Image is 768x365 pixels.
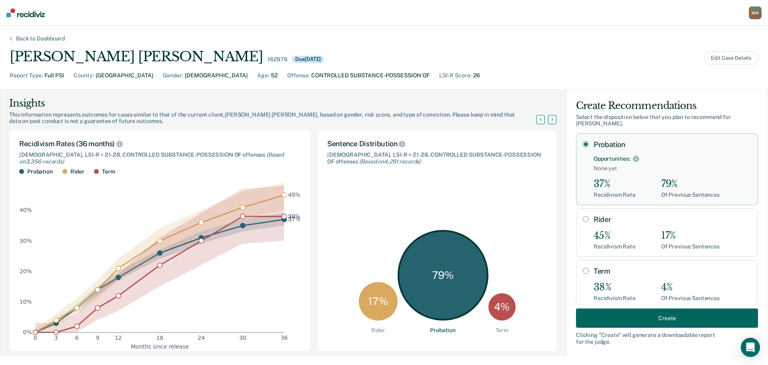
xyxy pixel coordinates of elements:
span: None yet [594,165,751,172]
span: (Based on 4,291 records ) [359,158,421,165]
div: 79% [661,178,720,190]
div: M M [749,6,762,19]
div: Age : [257,71,269,80]
div: Sentence Distribution [327,139,547,148]
div: Back to Dashboard [6,35,74,42]
button: Create [576,309,758,328]
g: x-axis tick label [34,335,288,341]
text: Months since release [131,343,189,350]
div: 45% [594,230,636,242]
text: 30 [239,335,246,341]
g: x-axis label [131,343,189,350]
text: 30% [20,238,32,244]
div: [DEMOGRAPHIC_DATA], LSI-R = 21-28, CONTROLLED SUBSTANCE-POSSESSION OF offenses [19,151,301,165]
div: CONTROLLED SUBSTANCE-POSSESSION OF [311,71,430,80]
div: Clicking " Create " will generate a downloadable report for the judge. [576,332,758,345]
div: Insights [9,97,546,110]
label: Probation [594,140,751,149]
text: 18 [156,335,164,341]
div: 52 [271,71,278,80]
g: area [35,183,284,332]
g: text [288,192,300,223]
div: This information represents outcomes for cases similar to that of the current client, [PERSON_NAM... [9,111,546,125]
text: 20% [20,268,32,274]
div: 17% [661,230,720,242]
img: Recidiviz [6,8,45,17]
button: MM [749,6,762,19]
text: 9 [96,335,100,341]
div: Term [496,327,508,334]
div: Report Type : [10,71,43,80]
text: 45% [288,192,300,198]
div: LSI-R Score : [439,71,472,80]
text: 36 [281,335,288,341]
text: 12 [115,335,122,341]
label: Term [594,267,751,276]
div: Recidivism Rate [594,192,636,198]
div: Of Previous Sentences [661,243,720,250]
div: 4% [661,282,720,293]
div: Probation [27,168,53,175]
text: 10% [20,298,32,305]
div: 79 % [398,230,488,321]
text: 6 [75,335,79,341]
text: 24 [198,335,205,341]
div: Full PSI [44,71,64,80]
label: Rider [594,215,751,224]
div: 37% [594,178,636,190]
div: 162976 [268,56,287,63]
div: Offense : [287,71,310,80]
div: Create Recommendations [576,99,758,112]
div: Recidivism Rate [594,243,636,250]
div: [PERSON_NAME] [PERSON_NAME] [10,48,263,65]
div: Open Intercom Messenger [741,338,760,357]
div: Gender : [163,71,183,80]
text: 38% [288,213,300,220]
div: 4 % [488,293,516,321]
g: dot [33,193,287,335]
div: Of Previous Sentences [661,192,720,198]
div: [DEMOGRAPHIC_DATA], LSI-R = 21-28, CONTROLLED SUBSTANCE-POSSESSION OF offenses [327,151,547,165]
div: [DEMOGRAPHIC_DATA] [185,71,248,80]
div: Rider [371,327,385,334]
div: Due [DATE] [292,56,324,63]
div: Select the disposition below that you plan to recommend for [PERSON_NAME] . [576,114,758,127]
div: Rider [70,168,84,175]
text: 37% [288,216,300,223]
text: 40% [20,207,32,214]
div: 17 % [359,282,398,321]
div: Opportunities: [594,155,630,162]
div: [GEOGRAPHIC_DATA] [96,71,153,80]
button: Edit Case Details [704,51,758,65]
div: Recidivism Rates (36 months) [19,139,301,148]
div: Term [102,168,115,175]
text: 0% [23,329,32,335]
div: Probation [430,327,456,334]
div: County : [74,71,94,80]
span: (Based on 3,356 records ) [19,151,284,165]
div: Of Previous Sentences [661,295,720,302]
text: 0 [34,335,37,341]
div: 26 [473,71,480,80]
text: 3 [54,335,58,341]
div: Recidivism Rate [594,295,636,302]
div: 38% [594,282,636,293]
g: y-axis tick label [20,207,32,335]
